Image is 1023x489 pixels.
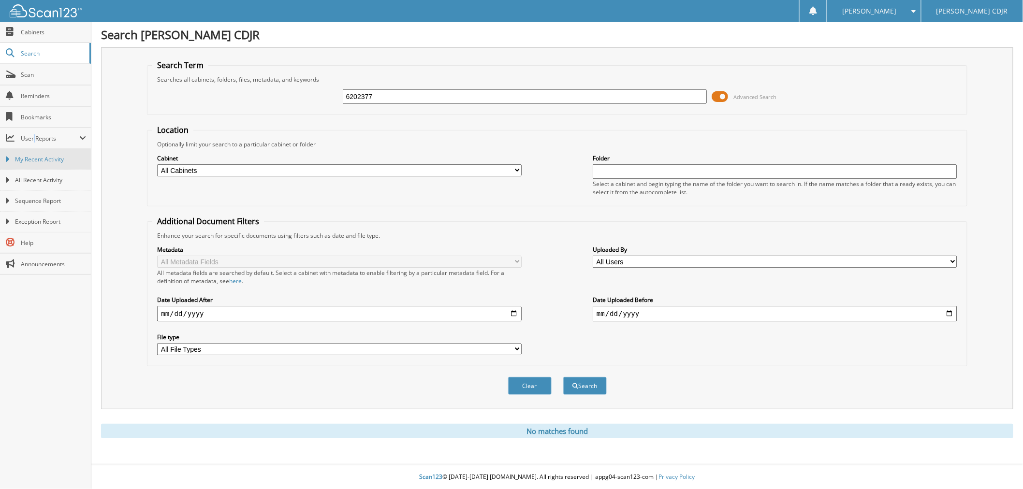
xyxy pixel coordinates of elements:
span: Reminders [21,92,86,100]
button: Clear [508,377,552,395]
label: Date Uploaded After [157,296,521,304]
div: © [DATE]-[DATE] [DOMAIN_NAME]. All rights reserved | appg04-scan123-com | [91,465,1023,489]
legend: Additional Document Filters [152,216,264,227]
span: Help [21,239,86,247]
label: Folder [593,154,957,162]
button: Search [563,377,607,395]
div: No matches found [101,424,1013,438]
div: Select a cabinet and begin typing the name of the folder you want to search in. If the name match... [593,180,957,196]
input: start [157,306,521,321]
legend: Location [152,125,193,135]
label: Date Uploaded Before [593,296,957,304]
h1: Search [PERSON_NAME] CDJR [101,27,1013,43]
span: Search [21,49,85,58]
iframe: Chat Widget [975,443,1023,489]
div: Searches all cabinets, folders, files, metadata, and keywords [152,75,962,84]
img: scan123-logo-white.svg [10,4,82,17]
a: Privacy Policy [659,473,695,481]
div: Optionally limit your search to a particular cabinet or folder [152,140,962,148]
span: Advanced Search [733,93,776,101]
span: [PERSON_NAME] [843,8,897,14]
a: here [229,277,242,285]
label: Cabinet [157,154,521,162]
span: Announcements [21,260,86,268]
label: Uploaded By [593,245,957,254]
div: All metadata fields are searched by default. Select a cabinet with metadata to enable filtering b... [157,269,521,285]
div: Enhance your search for specific documents using filters such as date and file type. [152,231,962,240]
legend: Search Term [152,60,208,71]
span: My Recent Activity [15,155,86,164]
span: Sequence Report [15,197,86,205]
label: File type [157,333,521,341]
span: Bookmarks [21,113,86,121]
span: Scan123 [420,473,443,481]
span: User Reports [21,134,79,143]
label: Metadata [157,245,521,254]
span: Cabinets [21,28,86,36]
input: end [593,306,957,321]
span: Exception Report [15,217,86,226]
span: [PERSON_NAME] CDJR [936,8,1008,14]
span: All Recent Activity [15,176,86,185]
span: Scan [21,71,86,79]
